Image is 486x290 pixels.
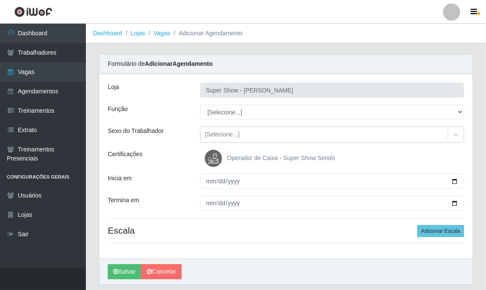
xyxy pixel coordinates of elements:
a: Vagas [154,30,170,37]
input: 00/00/0000 [200,174,464,189]
label: Função [108,105,128,114]
a: Dashboard [93,30,122,37]
input: 00/00/0000 [200,196,464,211]
img: Operador de Caixa - Super Show Seridó [205,150,225,167]
button: Salvar [108,264,141,279]
nav: breadcrumb [86,24,486,43]
img: CoreUI Logo [14,6,52,17]
label: Loja [108,83,119,92]
label: Sexo do Trabalhador [108,126,164,136]
label: Certificações [108,150,143,159]
a: Cancelar [141,264,182,279]
label: Termina em [108,196,139,205]
div: [Selecione...] [205,130,240,139]
label: Inicia em [108,174,132,183]
strong: Adicionar Agendamento [145,60,213,67]
li: Adicionar Agendamento [170,29,243,38]
h4: Escala [108,225,464,236]
span: Operador de Caixa - Super Show Seridó [227,154,335,161]
div: Formulário de [99,54,473,74]
button: Adicionar Escala [417,225,464,237]
a: Lojas [131,30,145,37]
